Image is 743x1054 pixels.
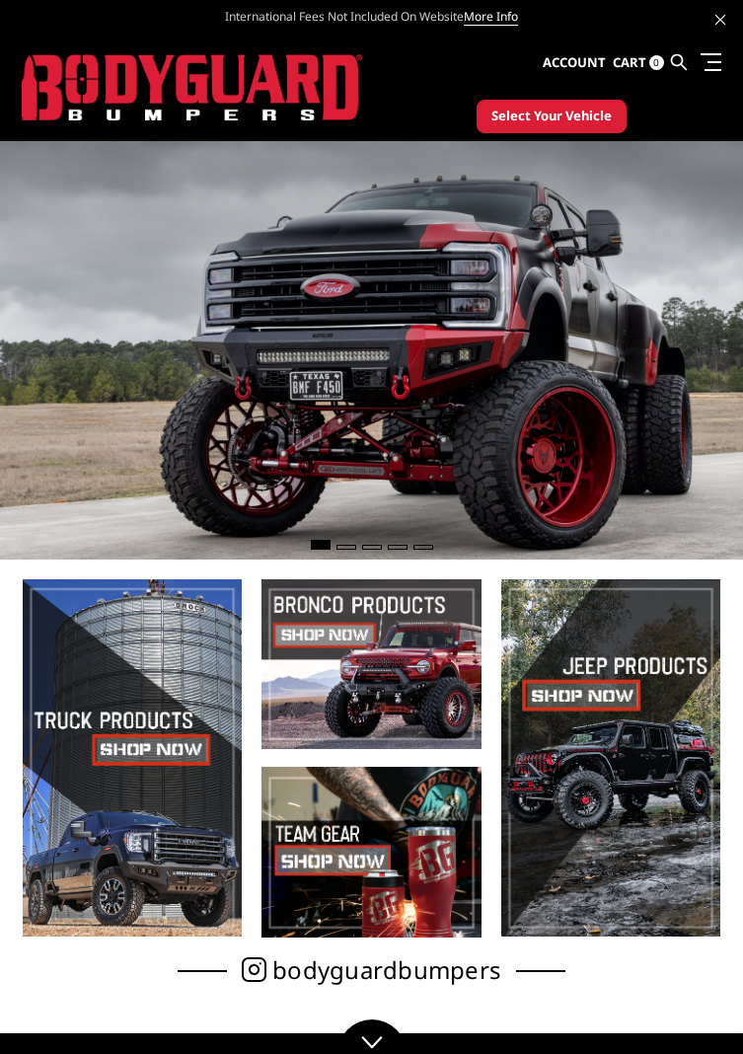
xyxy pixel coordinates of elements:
[272,959,501,980] span: bodyguardbumpers
[477,100,627,133] button: Select Your Vehicle
[337,1019,407,1054] a: Click to Down
[413,545,433,550] button: 5 of 5
[464,8,518,26] a: More Info
[613,53,646,71] span: Cart
[649,55,664,70] span: 0
[543,37,606,90] a: Account
[362,545,382,550] button: 3 of 5
[388,545,408,550] button: 4 of 5
[336,545,356,550] button: 2 of 5
[613,37,664,90] a: Cart 0
[22,54,361,121] img: BODYGUARD BUMPERS
[311,540,331,550] button: 1 of 5
[491,107,612,126] span: Select Your Vehicle
[543,53,606,71] span: Account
